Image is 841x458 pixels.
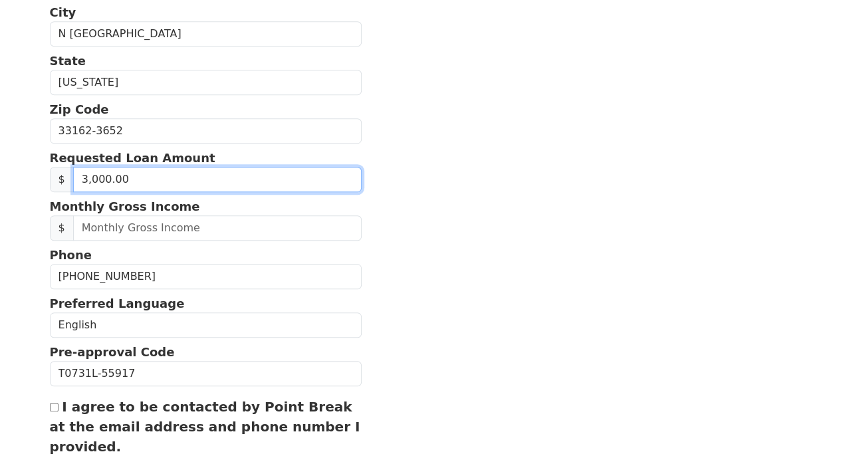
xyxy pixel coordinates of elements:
strong: City [50,5,76,19]
input: 0.00 [73,167,362,192]
input: Zip Code [50,118,362,144]
input: Pre-approval Code [50,361,362,386]
span: $ [50,215,74,241]
input: City [50,21,362,47]
strong: Pre-approval Code [50,345,175,359]
input: Monthly Gross Income [73,215,362,241]
strong: Phone [50,248,92,262]
p: Monthly Gross Income [50,197,362,215]
label: I agree to be contacted by Point Break at the email address and phone number I provided. [50,399,360,455]
strong: Requested Loan Amount [50,151,215,165]
strong: Zip Code [50,102,109,116]
input: Phone [50,264,362,289]
span: $ [50,167,74,192]
strong: Preferred Language [50,296,185,310]
strong: State [50,54,86,68]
